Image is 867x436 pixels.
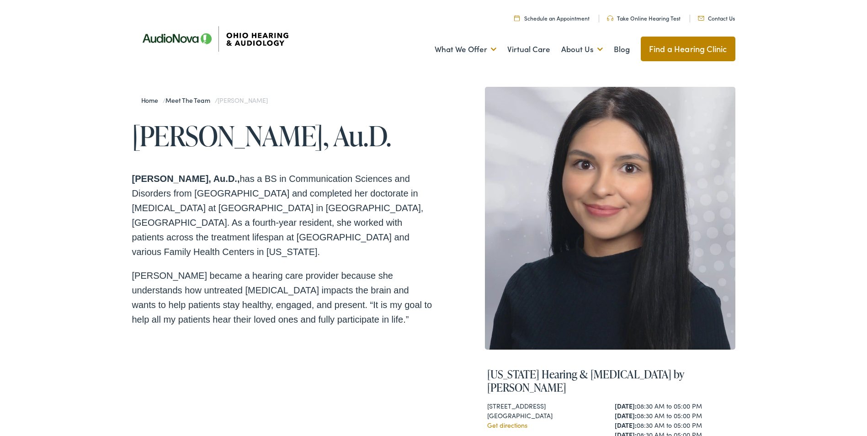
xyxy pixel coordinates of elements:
a: About Us [561,32,603,66]
a: Blog [614,32,630,66]
a: Find a Hearing Clinic [641,37,735,61]
a: Take Online Hearing Test [607,14,681,22]
a: Schedule an Appointment [514,14,590,22]
img: Headphones icone to schedule online hearing test in Cincinnati, OH [607,16,613,21]
a: Virtual Care [507,32,550,66]
span: / / [141,96,268,105]
h1: [PERSON_NAME], Au.D. [132,121,434,151]
a: Meet the Team [165,96,214,105]
span: [PERSON_NAME] [218,96,267,105]
strong: [DATE]: [615,401,637,410]
img: Mail icon representing email contact with Ohio Hearing in Cincinnati, OH [698,16,704,21]
p: [PERSON_NAME] became a hearing care provider because she understands how untreated [MEDICAL_DATA]... [132,268,434,327]
div: [GEOGRAPHIC_DATA] [487,411,605,420]
a: Get directions [487,420,527,430]
strong: [DATE]: [615,411,637,420]
h4: [US_STATE] Hearing & [MEDICAL_DATA] by [PERSON_NAME] [487,368,733,394]
strong: [PERSON_NAME], Au.D., [132,174,240,184]
a: What We Offer [435,32,496,66]
div: [STREET_ADDRESS] [487,401,605,411]
p: has a BS in Communication Sciences and Disorders from [GEOGRAPHIC_DATA] and completed her doctora... [132,171,434,259]
a: Home [141,96,163,105]
a: Contact Us [698,14,735,22]
img: Calendar Icon to schedule a hearing appointment in Cincinnati, OH [514,15,520,21]
strong: [DATE]: [615,420,637,430]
